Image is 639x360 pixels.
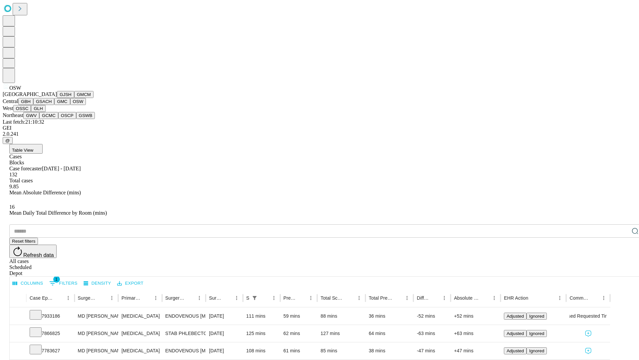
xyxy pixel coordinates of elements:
div: Used Requested Time [569,308,606,325]
div: 111 mins [246,308,277,325]
span: Northeast [3,112,23,118]
button: Sort [393,293,402,303]
span: Mean Absolute Difference (mins) [9,190,81,195]
button: Menu [555,293,564,303]
button: GLH [31,105,45,112]
div: [MEDICAL_DATA] [121,308,158,325]
div: 7933186 [30,308,71,325]
span: Last fetch: 21:10:32 [3,119,44,125]
button: Sort [345,293,354,303]
span: Ignored [529,331,544,336]
span: 1 [53,276,60,283]
button: Sort [590,293,599,303]
button: Sort [529,293,538,303]
div: 88 mins [320,308,362,325]
button: Show filters [48,278,79,289]
button: GMC [54,98,70,105]
span: Table View [12,148,33,153]
button: GBH [18,98,33,105]
button: Adjusted [504,330,527,337]
button: Expand [13,311,23,322]
button: Expand [13,328,23,340]
div: Surgeon Name [78,295,97,301]
button: GSACH [33,98,54,105]
div: 125 mins [246,325,277,342]
span: Ignored [529,348,544,353]
div: -52 mins [417,308,447,325]
span: Total cases [9,178,33,183]
button: Sort [185,293,195,303]
span: 9.85 [9,184,19,189]
button: Refresh data [9,245,57,258]
span: Central [3,98,18,104]
button: OSW [70,98,86,105]
button: GWV [23,112,39,119]
span: Reset filters [12,239,35,244]
div: Surgery Name [165,295,185,301]
div: 7866825 [30,325,71,342]
button: Adjusted [504,313,527,320]
div: EHR Action [504,295,528,301]
button: Sort [480,293,490,303]
button: Menu [269,293,279,303]
button: Ignored [527,313,547,320]
button: @ [3,137,13,144]
div: +47 mins [454,342,497,359]
button: Density [82,278,113,289]
div: Surgery Date [209,295,222,301]
div: 127 mins [320,325,362,342]
button: Menu [490,293,499,303]
span: @ [5,138,10,143]
div: [DATE] [209,342,240,359]
span: West [3,105,13,111]
button: Select columns [11,278,45,289]
div: 1 active filter [250,293,259,303]
button: Expand [13,345,23,357]
div: [DATE] [209,308,240,325]
div: Total Predicted Duration [369,295,393,301]
div: 64 mins [369,325,410,342]
div: Predicted In Room Duration [284,295,297,301]
div: 59 mins [284,308,314,325]
span: 132 [9,172,17,177]
div: Primary Service [121,295,141,301]
button: Sort [142,293,151,303]
button: Menu [440,293,449,303]
div: Case Epic Id [30,295,54,301]
button: Sort [430,293,440,303]
div: Scheduled In Room Duration [246,295,249,301]
span: [DATE] - [DATE] [42,166,81,171]
span: OSW [9,85,21,91]
span: Refresh data [23,252,54,258]
div: +52 mins [454,308,497,325]
button: GMCM [74,91,94,98]
div: +63 mins [454,325,497,342]
div: -47 mins [417,342,447,359]
button: Table View [9,144,43,154]
button: Menu [354,293,364,303]
div: [DATE] [209,325,240,342]
div: ENDOVENOUS [MEDICAL_DATA] THERAPY FIRST VEIN [165,308,202,325]
span: [GEOGRAPHIC_DATA] [3,91,57,97]
button: Sort [260,293,269,303]
button: OSCP [58,112,76,119]
button: Menu [599,293,608,303]
div: [MEDICAL_DATA] [121,342,158,359]
div: 36 mins [369,308,410,325]
div: STAB PHLEBECTOMY [MEDICAL_DATA] MORE THAN 20, ONE EXTREMITY [165,325,202,342]
div: 85 mins [320,342,362,359]
div: [MEDICAL_DATA] [121,325,158,342]
button: Adjusted [504,347,527,354]
button: GCMC [39,112,58,119]
button: Menu [151,293,160,303]
span: 16 [9,204,15,210]
div: MD [PERSON_NAME] [PERSON_NAME] Md [78,308,115,325]
button: Menu [232,293,241,303]
span: Case forecaster [9,166,42,171]
span: Ignored [529,314,544,319]
button: Reset filters [9,238,38,245]
button: Sort [98,293,107,303]
button: Sort [223,293,232,303]
div: ENDOVENOUS [MEDICAL_DATA] THERAPY FIRST VEIN [165,342,202,359]
button: Export [115,278,145,289]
